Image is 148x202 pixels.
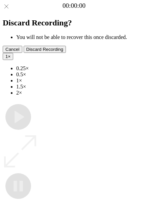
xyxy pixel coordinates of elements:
[16,78,145,84] li: 1×
[16,84,145,90] li: 1.5×
[16,34,145,40] li: You will not be able to recover this once discarded.
[3,46,22,53] button: Cancel
[16,90,145,96] li: 2×
[16,72,145,78] li: 0.5×
[3,18,145,27] h2: Discard Recording?
[16,65,145,72] li: 0.25×
[24,46,66,53] button: Discard Recording
[5,54,8,59] span: 1
[3,53,13,60] button: 1×
[63,2,85,9] a: 00:00:00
